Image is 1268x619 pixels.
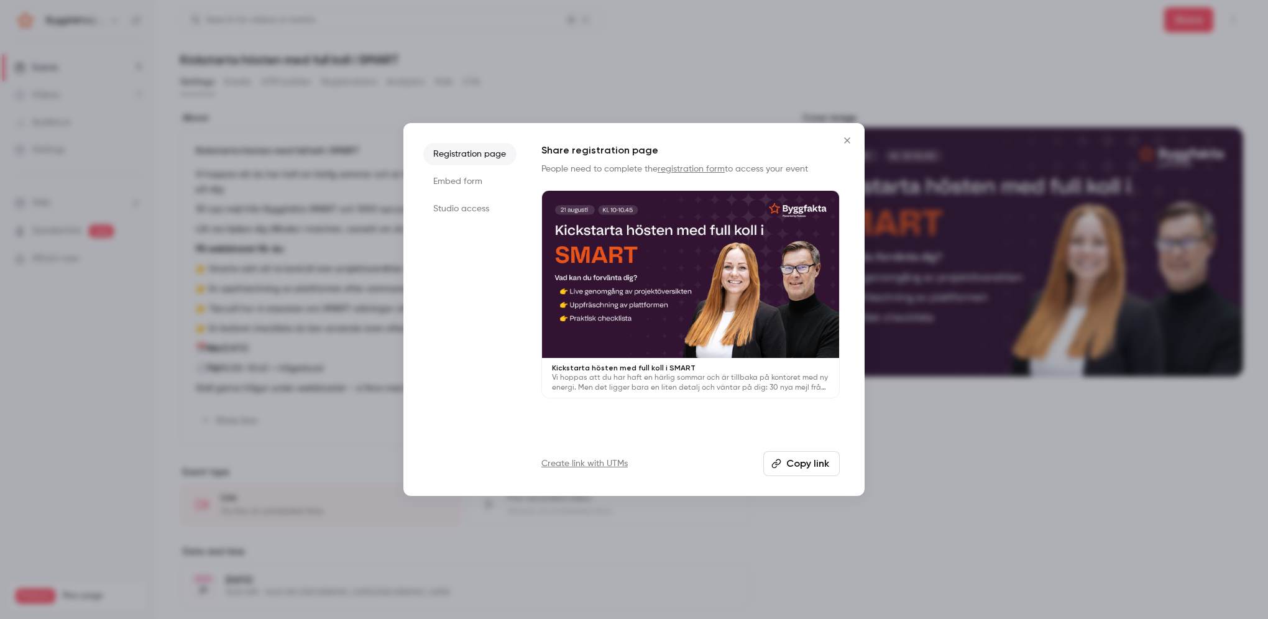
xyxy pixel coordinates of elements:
[763,451,840,476] button: Copy link
[541,190,840,398] a: Kickstarta hösten med full koll i SMARTVi hoppas att du har haft en härlig sommar och är tillbaka...
[658,165,725,173] a: registration form
[541,457,628,470] a: Create link with UTMs
[541,163,840,175] p: People need to complete the to access your event
[541,143,840,158] h1: Share registration page
[423,143,517,165] li: Registration page
[423,198,517,220] li: Studio access
[552,373,829,393] p: Vi hoppas att du har haft en härlig sommar och är tillbaka på kontoret med ny energi. Men det lig...
[423,170,517,193] li: Embed form
[552,363,829,373] p: Kickstarta hösten med full koll i SMART
[835,128,860,153] button: Close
